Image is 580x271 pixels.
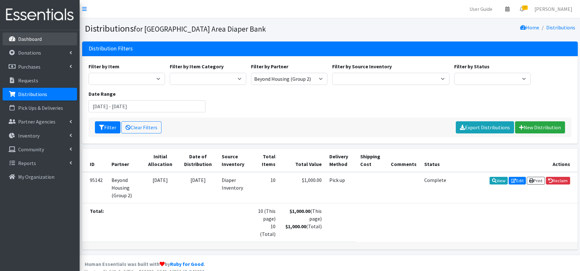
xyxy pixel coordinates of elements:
td: Pick up [326,172,356,203]
a: Dashboard [3,33,77,45]
th: Total Value [279,149,326,172]
th: Source Inventory [218,149,252,172]
p: Community [18,146,44,153]
label: Filter by Status [454,63,490,70]
p: Donations [18,49,41,56]
a: Edit [509,177,526,184]
p: Requests [18,77,38,84]
a: Print [527,177,545,184]
input: January 1, 2011 - December 31, 2011 [89,100,206,112]
h3: Distribution Filters [89,45,133,52]
a: Home [520,24,539,31]
a: [PERSON_NAME] [529,3,577,15]
p: Dashboard [18,36,42,42]
th: Partner [108,149,143,172]
strong: Total: [90,208,104,214]
p: Purchases [18,64,40,70]
p: Partner Agencies [18,118,55,125]
label: Date Range [89,90,116,98]
strong: $1,000.00 [285,223,306,230]
small: for [GEOGRAPHIC_DATA] Area Diaper Bank [134,24,266,34]
img: HumanEssentials [3,4,77,26]
a: Ruby for Good [170,261,204,267]
strong: $1,000.00 [290,208,310,214]
a: View [490,177,508,184]
td: 95142 [82,172,108,203]
strong: Human Essentials was built with by . [85,261,205,267]
th: Status [420,149,450,172]
a: User Guide [464,3,498,15]
a: New Distribution [515,121,565,133]
th: Delivery Method [326,149,356,172]
p: Reports [18,160,36,166]
a: My Organization [3,170,77,183]
td: [DATE] [178,172,218,203]
th: Initial Allocation [143,149,178,172]
p: Pick Ups & Deliveries [18,105,63,111]
label: Filter by Partner [251,63,288,70]
a: Reclaim [546,177,570,184]
a: Donations [3,46,77,59]
td: (This page) (Total) [279,203,326,242]
label: Filter by Item Category [170,63,224,70]
th: Total Items [252,149,279,172]
td: Beyond Housing (Group 2) [108,172,143,203]
a: 17 [515,3,529,15]
a: Requests [3,74,77,87]
td: Complete [420,172,450,203]
th: Date of Distribution [178,149,218,172]
p: Inventory [18,132,39,139]
th: ID [82,149,108,172]
td: [DATE] [143,172,178,203]
td: 10 [252,172,279,203]
span: 17 [522,5,528,10]
label: Filter by Item [89,63,119,70]
a: Partner Agencies [3,115,77,128]
a: Inventory [3,129,77,142]
th: Comments [387,149,420,172]
a: Clear Filters [121,121,161,133]
a: Pick Ups & Deliveries [3,102,77,114]
td: 10 (This page) 10 (Total) [252,203,279,242]
td: $1,000.00 [279,172,326,203]
td: Diaper Inventory [218,172,252,203]
a: Community [3,143,77,156]
a: Reports [3,157,77,169]
a: Distributions [546,24,575,31]
a: Purchases [3,60,77,73]
th: Shipping Cost [356,149,387,172]
button: Filter [95,121,120,133]
p: My Organization [18,174,54,180]
a: Distributions [3,88,77,101]
a: Export Distributions [456,121,514,133]
label: Filter by Source Inventory [332,63,392,70]
h1: Distributions [85,23,328,34]
p: Distributions [18,91,47,97]
th: Actions [450,149,578,172]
